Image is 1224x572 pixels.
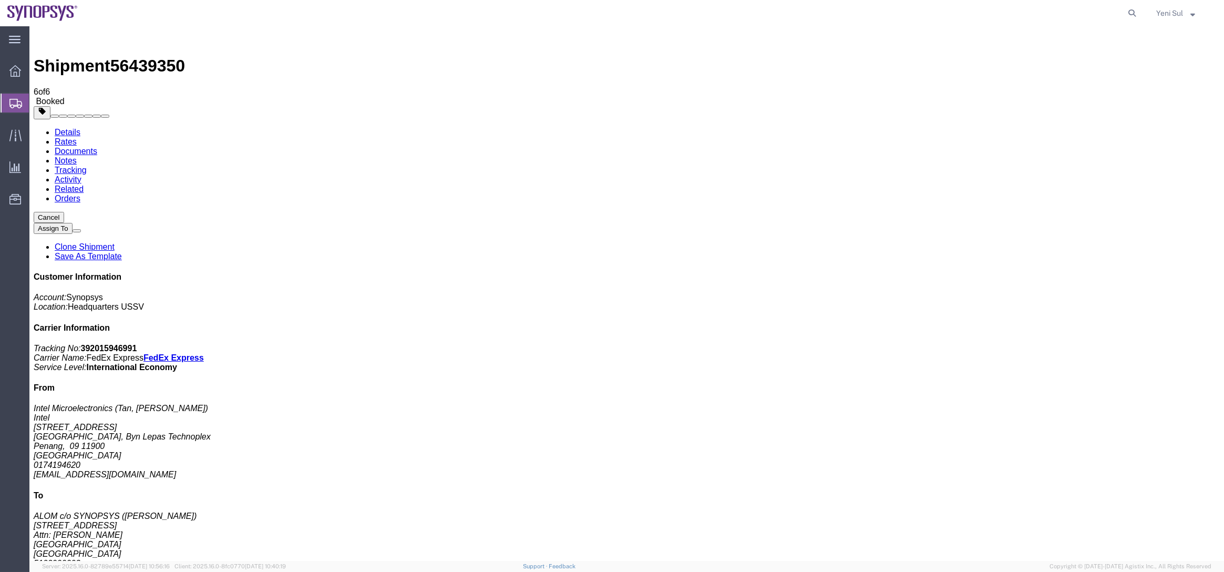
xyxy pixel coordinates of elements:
[549,563,575,569] a: Feedback
[1156,7,1209,19] button: Yeni Sul
[1050,562,1211,571] span: Copyright © [DATE]-[DATE] Agistix Inc., All Rights Reserved
[42,563,170,569] span: Server: 2025.16.0-82789e55714
[174,563,286,569] span: Client: 2025.16.0-8fc0770
[1156,7,1183,19] span: Yeni Sul
[245,563,286,569] span: [DATE] 10:40:19
[29,26,1224,561] iframe: FS Legacy Container
[523,563,549,569] a: Support
[129,563,170,569] span: [DATE] 10:56:16
[7,5,78,21] img: logo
